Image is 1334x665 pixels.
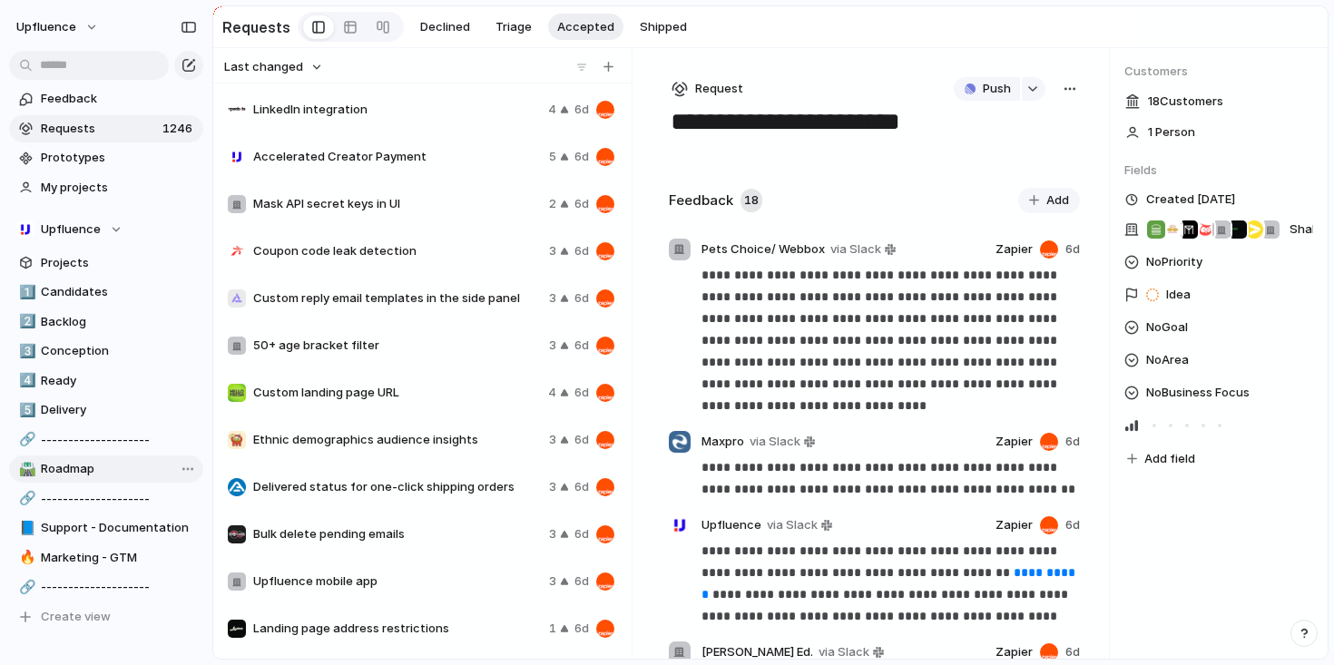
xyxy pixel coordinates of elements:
span: 4 [548,384,556,402]
span: Mask API secret keys in UI [253,195,542,213]
span: Accelerated Creator Payment [253,148,542,166]
a: 📘Support - Documentation [9,514,203,542]
span: Accepted [557,18,614,36]
span: Declined [420,18,470,36]
div: 1️⃣ [19,282,32,303]
span: My projects [41,179,197,197]
span: Zapier [996,643,1033,661]
span: Fields [1124,161,1313,180]
span: 3 [549,478,556,496]
span: Add [1046,191,1069,210]
span: 6d [574,148,589,166]
span: Zapier [996,433,1033,451]
a: 🔗-------------------- [9,485,203,513]
span: Triage [495,18,532,36]
a: 2️⃣Backlog [9,308,203,336]
span: 6d [574,195,589,213]
button: Add [1018,188,1080,213]
span: 6d [574,337,589,355]
span: Marketing - GTM [41,549,197,567]
span: No Priority [1146,251,1202,273]
span: Bulk delete pending emails [253,525,542,543]
span: Custom reply email templates in the side panel [253,289,542,308]
span: Prototypes [41,149,197,167]
span: 1 [549,620,556,638]
span: Backlog [41,313,197,331]
span: -------------------- [41,431,197,449]
span: Request [695,80,743,98]
span: Customers [1124,63,1313,81]
span: Ready [41,372,197,390]
span: Idea [1166,286,1191,304]
a: 4️⃣Ready [9,367,203,395]
button: 1️⃣ [16,283,34,301]
span: Landing page address restrictions [253,620,542,638]
button: 📘 [16,519,34,537]
span: 3 [549,525,556,543]
span: Ethnic demographics audience insights [253,431,542,449]
button: Triage [486,14,541,41]
span: via Slack [819,643,869,661]
div: 🔗 [19,577,32,598]
button: 🔗 [16,490,34,508]
span: Requests [41,120,157,138]
div: 5️⃣ [19,400,32,421]
span: 3 [549,572,556,591]
span: 18 [741,189,762,212]
a: 🔗-------------------- [9,426,203,454]
button: Create view [9,603,203,631]
span: Delivered status for one-click shipping orders [253,478,542,496]
span: 3 [549,431,556,449]
a: My projects [9,174,203,201]
div: 🛣️ [19,459,32,480]
span: via Slack [750,433,800,451]
button: 2️⃣ [16,313,34,331]
span: 6d [574,101,589,119]
span: 6d [574,478,589,496]
span: Zapier [996,516,1033,534]
span: Roadmap [41,460,197,478]
button: Request [669,77,746,101]
span: Custom landing page URL [253,384,541,402]
button: Shipped [631,14,696,41]
span: via Slack [830,240,881,259]
span: 5 [549,148,556,166]
span: 3 [549,337,556,355]
a: 1️⃣Candidates [9,279,203,306]
div: 📘 [19,518,32,539]
span: Delivery [41,401,197,419]
button: Push [954,77,1020,101]
span: 3 [549,242,556,260]
span: 6d [1065,643,1080,661]
span: No Area [1146,349,1189,371]
a: Prototypes [9,144,203,171]
button: 5️⃣ [16,401,34,419]
a: via Slack [763,514,836,536]
a: 🛣️Roadmap [9,455,203,483]
a: 🔥Marketing - GTM [9,544,203,572]
h2: Feedback [669,191,733,211]
span: Upfluence [41,220,101,239]
span: Candidates [41,283,197,301]
button: 3️⃣ [16,342,34,360]
span: 3 [549,289,556,308]
span: 2 [549,195,556,213]
h2: Requests [222,16,290,38]
span: Feedback [41,90,197,108]
button: 🔗 [16,578,34,596]
a: 5️⃣Delivery [9,396,203,424]
span: Upfluence mobile app [253,572,542,591]
a: Feedback [9,85,203,112]
button: 4️⃣ [16,372,34,390]
span: Maxpro [701,433,744,451]
div: 2️⃣ [19,311,32,332]
span: 6d [574,431,589,449]
button: Declined [411,14,479,41]
div: 3️⃣ [19,341,32,362]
